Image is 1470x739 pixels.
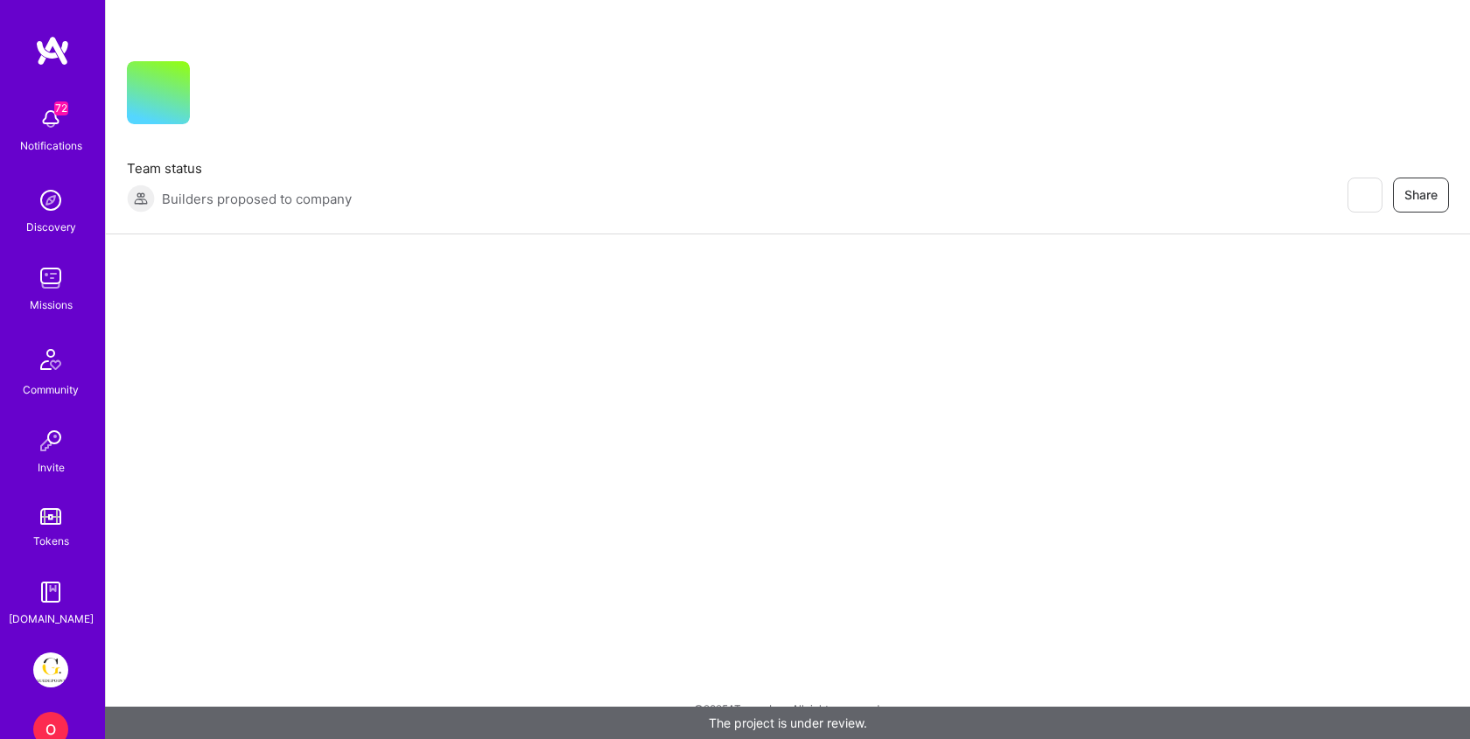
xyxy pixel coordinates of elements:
img: discovery [33,183,68,218]
div: Tokens [33,532,69,550]
div: Notifications [20,136,82,155]
img: Guidepoint: Client Platform [33,652,68,687]
i: icon CompanyGray [211,89,225,103]
span: Team status [127,159,352,178]
div: Community [23,380,79,399]
img: Community [30,338,72,380]
i: icon EyeClosed [1357,188,1371,202]
img: Invite [33,423,68,458]
div: [DOMAIN_NAME] [9,610,94,628]
span: Builders proposed to company [162,190,352,208]
div: The project is under review. [105,707,1470,739]
img: teamwork [33,261,68,296]
div: Discovery [26,218,76,236]
button: Share [1393,178,1449,213]
img: logo [35,35,70,66]
span: Share [1404,186,1438,204]
img: Builders proposed to company [127,185,155,213]
img: tokens [40,508,61,525]
div: Missions [30,296,73,314]
span: 72 [54,101,68,115]
img: guide book [33,575,68,610]
a: Guidepoint: Client Platform [29,652,73,687]
div: Invite [38,458,65,477]
img: bell [33,101,68,136]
